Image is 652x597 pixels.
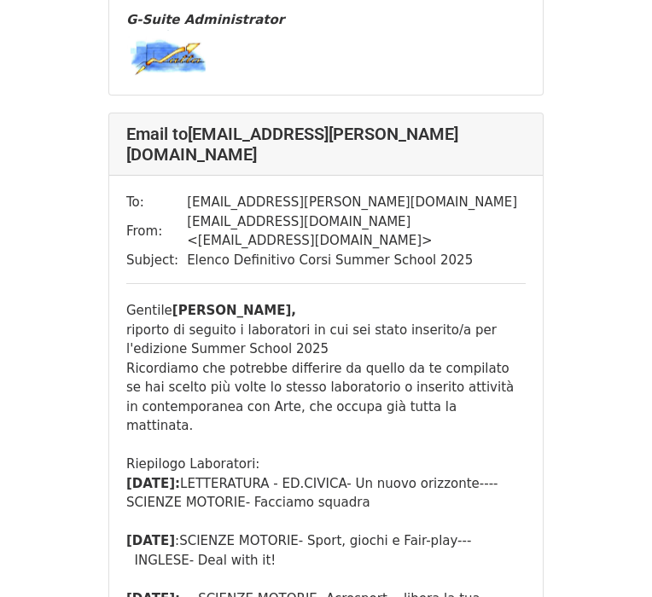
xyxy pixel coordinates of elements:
td: [EMAIL_ADDRESS][DOMAIN_NAME] < [EMAIL_ADDRESS][DOMAIN_NAME] > [187,212,526,251]
img: AIorK4zUKZG1vmH49GsIfcRmZQ1e86jygUADuG75-7Eslm8oKmyjEMqoebaP84bJbR2ztUs66NqDi8SkCBcl [126,30,208,78]
div: : --- INGLESE- Deal with it! [126,531,526,570]
div: Gentile [126,301,526,321]
td: Subject: [126,251,187,270]
h4: Email to [EMAIL_ADDRESS][PERSON_NAME][DOMAIN_NAME] [126,124,526,165]
td: From: [126,212,187,251]
div: Ricordiamo che potrebbe differire da quello da te compilato se hai scelto più volte lo stesso lab... [126,359,526,436]
span: SCIENZE MOTORIE- Sport, giochi e Fair-play [179,533,457,548]
td: To: [126,193,187,212]
span: SCIENZE MOTORIE- Facciamo squadra [126,495,370,510]
b: [PERSON_NAME], [172,303,296,318]
b: [DATE] [126,533,175,548]
div: Riepilogo Laboratori: [126,455,526,474]
b: [DATE]: [126,476,180,491]
div: ---- [126,474,526,513]
span: LETTERATURA - ED.CIVICA- Un nuovo orizzonte [180,476,480,491]
td: [EMAIL_ADDRESS][PERSON_NAME][DOMAIN_NAME] [187,193,526,212]
div: riporto di seguito i laboratori in cui sei stato inserito/a per l'edizione Summer School 2025 [126,321,526,359]
td: Elenco Definitivo Corsi Summer School 2025 [187,251,526,270]
i: G-Suite Administrator [126,12,284,27]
